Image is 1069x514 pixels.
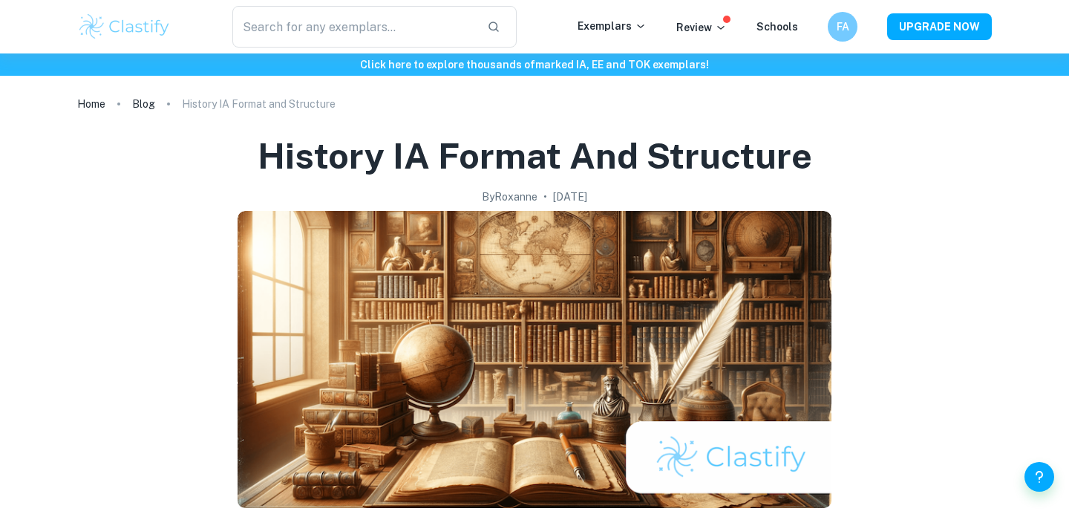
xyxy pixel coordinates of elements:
p: Review [676,19,727,36]
a: Home [77,94,105,114]
button: FA [828,12,857,42]
button: Help and Feedback [1024,462,1054,492]
p: Exemplars [578,18,647,34]
h6: FA [834,19,851,35]
img: Clastify logo [77,12,171,42]
p: • [543,189,547,205]
a: Blog [132,94,155,114]
img: History IA Format and Structure cover image [238,211,831,508]
h2: [DATE] [553,189,587,205]
h2: By Roxanne [482,189,537,205]
a: Schools [756,21,798,33]
p: History IA Format and Structure [182,96,336,112]
button: UPGRADE NOW [887,13,992,40]
h1: History IA Format and Structure [258,132,812,180]
input: Search for any exemplars... [232,6,475,48]
h6: Click here to explore thousands of marked IA, EE and TOK exemplars ! [3,56,1066,73]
